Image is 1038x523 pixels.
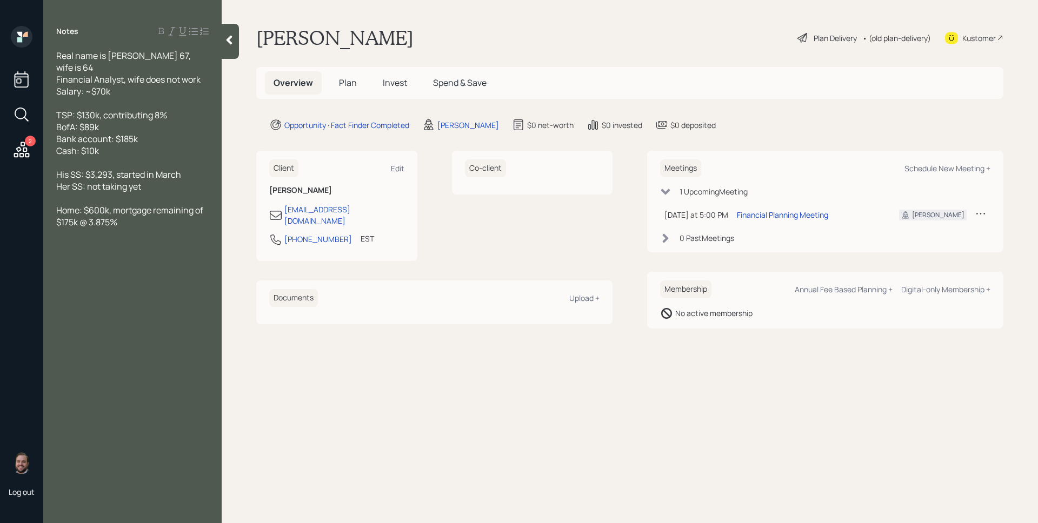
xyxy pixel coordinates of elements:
[25,136,36,146] div: 2
[660,159,701,177] h6: Meetings
[602,119,642,131] div: $0 invested
[862,32,931,44] div: • (old plan-delivery)
[737,209,828,220] div: Financial Planning Meeting
[680,232,734,244] div: 0 Past Meeting s
[269,186,404,195] h6: [PERSON_NAME]
[527,119,574,131] div: $0 net-worth
[56,50,201,97] span: Real name is [PERSON_NAME] 67, wife is 64 Financial Analyst, wife does not work Salary: ~$70k
[664,209,728,220] div: [DATE] at 5:00 PM
[284,233,352,245] div: [PHONE_NUMBER]
[814,32,857,44] div: Plan Delivery
[437,119,499,131] div: [PERSON_NAME]
[904,163,990,173] div: Schedule New Meeting +
[56,169,181,192] span: His SS: $3,293, started in March Her SS: not taking yet
[274,77,313,89] span: Overview
[675,307,753,319] div: No active membership
[284,119,409,131] div: Opportunity · Fact Finder Completed
[269,159,298,177] h6: Client
[269,289,318,307] h6: Documents
[465,159,506,177] h6: Co-client
[569,293,600,303] div: Upload +
[670,119,716,131] div: $0 deposited
[256,26,414,50] h1: [PERSON_NAME]
[339,77,357,89] span: Plan
[391,163,404,173] div: Edit
[680,186,748,197] div: 1 Upcoming Meeting
[912,210,964,220] div: [PERSON_NAME]
[56,109,167,157] span: TSP: $130k, contributing 8% BofA: $89k Bank account: $185k Cash: $10k
[11,452,32,474] img: james-distasi-headshot.png
[56,204,205,228] span: Home: $600k, mortgage remaining of $175k @ 3.875%
[383,77,407,89] span: Invest
[361,233,374,244] div: EST
[901,284,990,294] div: Digital-only Membership +
[433,77,487,89] span: Spend & Save
[962,32,996,44] div: Kustomer
[9,487,35,497] div: Log out
[795,284,893,294] div: Annual Fee Based Planning +
[660,280,711,298] h6: Membership
[284,204,404,226] div: [EMAIL_ADDRESS][DOMAIN_NAME]
[56,26,78,37] label: Notes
